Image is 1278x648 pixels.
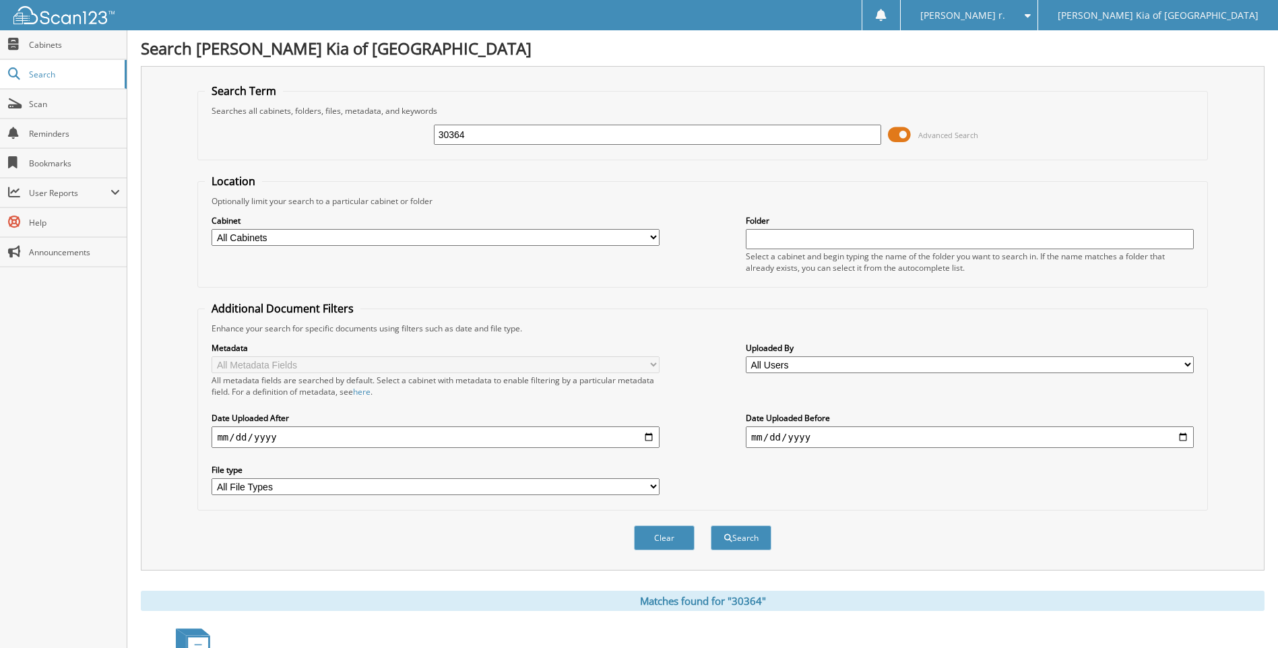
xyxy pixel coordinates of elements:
[918,130,978,140] span: Advanced Search
[13,6,115,24] img: scan123-logo-white.svg
[746,426,1194,448] input: end
[29,187,110,199] span: User Reports
[29,217,120,228] span: Help
[141,591,1265,611] div: Matches found for "30364"
[746,342,1194,354] label: Uploaded By
[29,98,120,110] span: Scan
[205,323,1200,334] div: Enhance your search for specific documents using filters such as date and file type.
[212,464,660,476] label: File type
[746,251,1194,273] div: Select a cabinet and begin typing the name of the folder you want to search in. If the name match...
[29,69,118,80] span: Search
[29,128,120,139] span: Reminders
[205,195,1200,207] div: Optionally limit your search to a particular cabinet or folder
[29,39,120,51] span: Cabinets
[1058,11,1258,20] span: [PERSON_NAME] Kia of [GEOGRAPHIC_DATA]
[29,158,120,169] span: Bookmarks
[746,215,1194,226] label: Folder
[205,174,262,189] legend: Location
[212,426,660,448] input: start
[205,301,360,316] legend: Additional Document Filters
[212,342,660,354] label: Metadata
[205,105,1200,117] div: Searches all cabinets, folders, files, metadata, and keywords
[212,412,660,424] label: Date Uploaded After
[634,525,695,550] button: Clear
[141,37,1265,59] h1: Search [PERSON_NAME] Kia of [GEOGRAPHIC_DATA]
[746,412,1194,424] label: Date Uploaded Before
[205,84,283,98] legend: Search Term
[212,375,660,397] div: All metadata fields are searched by default. Select a cabinet with metadata to enable filtering b...
[29,247,120,258] span: Announcements
[920,11,1005,20] span: [PERSON_NAME] r.
[353,386,371,397] a: here
[711,525,771,550] button: Search
[212,215,660,226] label: Cabinet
